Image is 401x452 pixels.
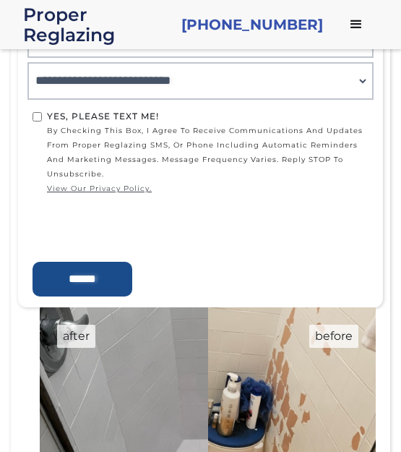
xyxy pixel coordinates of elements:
[181,14,323,35] a: [PHONE_NUMBER]
[335,3,378,46] div: menu
[47,109,368,124] div: Yes, Please text me!
[47,124,368,196] span: by checking this box, I agree to receive communications and updates from Proper Reglazing SMS, or...
[23,4,170,45] div: Proper Reglazing
[23,4,170,45] a: home
[33,112,42,121] input: Yes, Please text me!by checking this box, I agree to receive communications and updates from Prop...
[33,200,252,256] iframe: reCAPTCHA
[47,182,368,196] a: view our privacy policy.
